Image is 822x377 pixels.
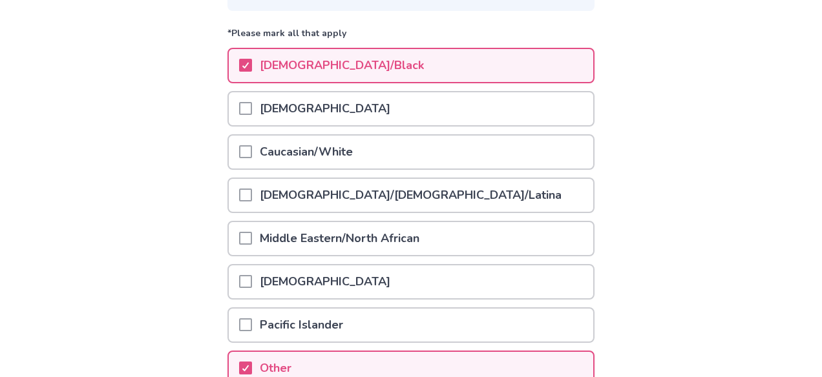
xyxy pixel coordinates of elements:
[252,136,361,168] p: Caucasian/White
[252,309,351,341] p: Pacific Islander
[252,179,569,212] p: [DEMOGRAPHIC_DATA]/[DEMOGRAPHIC_DATA]/Latina
[252,265,398,298] p: [DEMOGRAPHIC_DATA]
[252,49,432,82] p: [DEMOGRAPHIC_DATA]/Black
[252,92,398,125] p: [DEMOGRAPHIC_DATA]
[252,222,427,255] p: Middle Eastern/North African
[227,26,595,48] p: *Please mark all that apply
